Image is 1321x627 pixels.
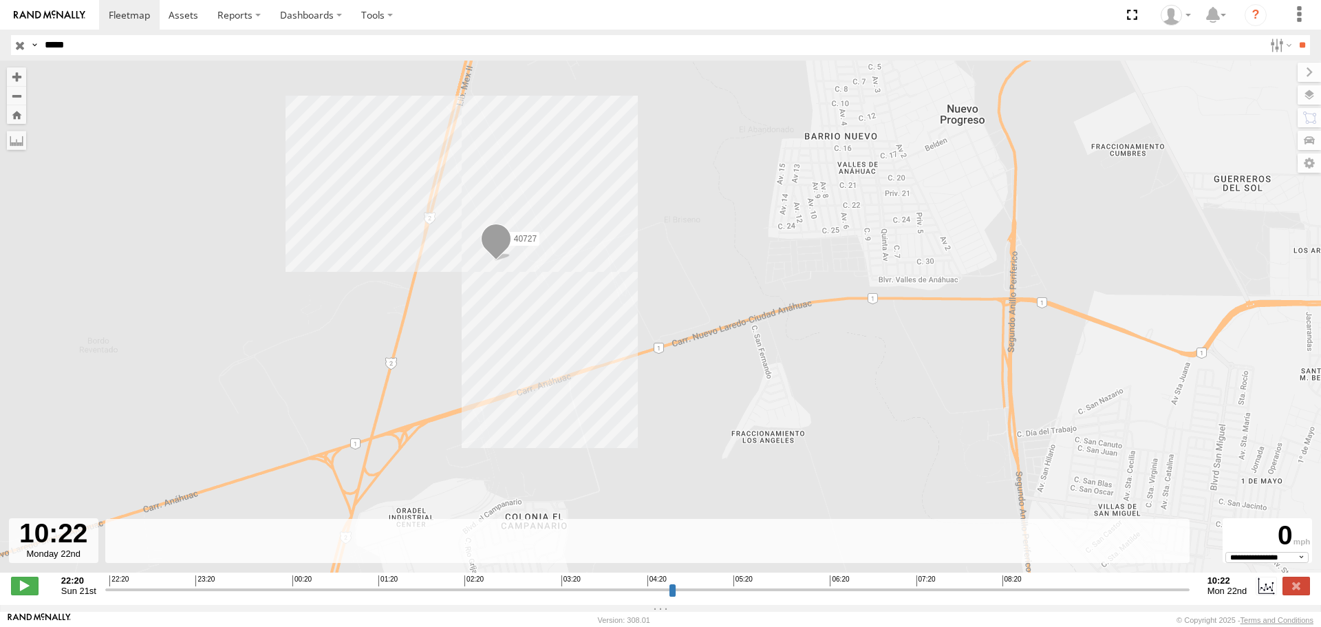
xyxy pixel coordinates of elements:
[195,575,215,586] span: 23:20
[1207,575,1247,586] strong: 10:22
[1282,577,1310,595] label: Close
[292,575,312,586] span: 00:20
[1241,616,1313,624] a: Terms and Conditions
[561,575,581,586] span: 03:20
[464,575,484,586] span: 02:20
[647,575,667,586] span: 04:20
[598,616,650,624] div: Version: 308.01
[7,105,26,124] button: Zoom Home
[61,575,96,586] strong: 22:20
[916,575,936,586] span: 07:20
[7,86,26,105] button: Zoom out
[8,613,71,627] a: Visit our Website
[733,575,753,586] span: 05:20
[1265,35,1294,55] label: Search Filter Options
[1002,575,1022,586] span: 08:20
[11,577,39,595] label: Play/Stop
[1225,520,1310,552] div: 0
[29,35,40,55] label: Search Query
[7,67,26,86] button: Zoom in
[1156,5,1196,25] div: Caseta Laredo TX
[1177,616,1313,624] div: © Copyright 2025 -
[378,575,398,586] span: 01:20
[109,575,129,586] span: 22:20
[514,234,537,244] span: 40727
[1245,4,1267,26] i: ?
[61,586,96,596] span: Sun 21st Sep 2025
[830,575,849,586] span: 06:20
[1298,153,1321,173] label: Map Settings
[1207,586,1247,596] span: Mon 22nd Sep 2025
[7,131,26,150] label: Measure
[14,10,85,20] img: rand-logo.svg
